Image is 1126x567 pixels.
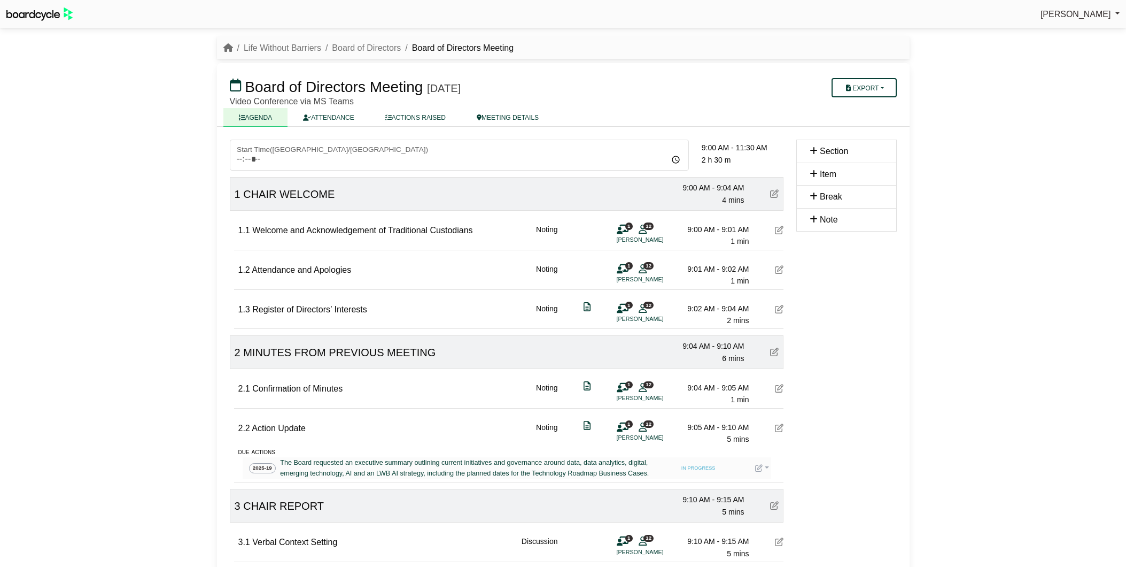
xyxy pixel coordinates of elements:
span: 3 [235,500,240,512]
div: 9:04 AM - 9:05 AM [674,382,749,394]
span: 1.3 [238,305,250,314]
li: [PERSON_NAME] [617,394,697,403]
span: Section [820,147,848,156]
span: 12 [643,262,654,269]
span: Welcome and Acknowledgement of Traditional Custodians [252,226,472,235]
img: BoardcycleBlackGreen-aaafeed430059cb809a45853b8cf6d952af9d84e6e89e1f1685b34bfd5cb7d64.svg [6,7,73,21]
span: 1 [625,420,633,427]
li: Board of Directors Meeting [401,41,514,55]
div: 9:10 AM - 9:15 AM [670,494,744,505]
span: Item [820,170,836,179]
a: MEETING DETAILS [461,108,554,127]
span: 1 min [731,395,749,404]
button: Export [832,78,896,97]
li: [PERSON_NAME] [617,548,697,557]
span: 3.1 [238,538,250,547]
span: 12 [643,420,654,427]
span: [PERSON_NAME] [1040,10,1111,19]
span: 2 [235,347,240,358]
div: Discussion [522,535,558,560]
span: 12 [643,535,654,542]
div: 9:04 AM - 9:10 AM [670,340,744,352]
span: 12 [643,223,654,229]
span: 12 [643,381,654,388]
div: [DATE] [427,82,461,95]
span: Board of Directors Meeting [245,79,423,95]
span: Attendance and Apologies [252,265,351,274]
span: 1 [625,535,633,542]
span: 1 min [731,277,749,285]
span: 2.1 [238,384,250,393]
span: Note [820,215,838,224]
span: 1 [625,302,633,309]
span: 1.2 [238,265,250,274]
span: Action Update [252,424,306,433]
span: 6 mins [722,354,744,363]
span: 1 [625,381,633,388]
div: 9:00 AM - 9:04 AM [670,182,744,194]
a: Life Without Barriers [244,43,321,52]
span: 4 mins [722,196,744,204]
span: Break [820,192,842,201]
span: 2 h 30 m [702,156,731,164]
div: Noting [536,263,557,287]
span: Register of Directors’ Interests [252,305,367,314]
div: 9:00 AM - 11:30 AM [702,142,783,154]
span: Confirmation of Minutes [252,384,343,393]
nav: breadcrumb [223,41,514,55]
span: 1 [625,262,633,269]
span: 5 mins [727,435,749,443]
a: ACTIONS RAISED [370,108,461,127]
li: [PERSON_NAME] [617,433,697,442]
li: [PERSON_NAME] [617,275,697,284]
div: 9:05 AM - 9:10 AM [674,422,749,433]
a: AGENDA [223,108,288,127]
a: [PERSON_NAME] [1040,7,1120,21]
div: Noting [536,422,557,446]
span: Verbal Context Setting [252,538,337,547]
span: IN PROGRESS [678,464,719,473]
span: Video Conference via MS Teams [230,97,354,106]
span: MINUTES FROM PREVIOUS MEETING [243,347,436,358]
span: 2 mins [727,316,749,325]
span: 1.1 [238,226,250,235]
div: 9:01 AM - 9:02 AM [674,263,749,275]
div: 9:02 AM - 9:04 AM [674,303,749,315]
div: 9:00 AM - 9:01 AM [674,224,749,235]
div: Noting [536,382,557,406]
a: The Board requested an executive summary outlining current initiatives and governance around data... [278,457,666,479]
span: 12 [643,302,654,309]
span: 1 [625,223,633,229]
span: 1 min [731,237,749,246]
div: Noting [536,224,557,248]
a: Board of Directors [332,43,401,52]
li: [PERSON_NAME] [617,235,697,244]
div: Noting [536,303,557,327]
span: 5 mins [727,549,749,558]
span: CHAIR WELCOME [243,188,335,200]
a: ATTENDANCE [288,108,369,127]
span: 5 mins [722,508,744,516]
span: 2025-19 [249,463,276,473]
div: due actions [238,446,783,457]
span: 2.2 [238,424,250,433]
div: 9:10 AM - 9:15 AM [674,535,749,547]
li: [PERSON_NAME] [617,315,697,324]
span: CHAIR REPORT [243,500,324,512]
span: 1 [235,188,240,200]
